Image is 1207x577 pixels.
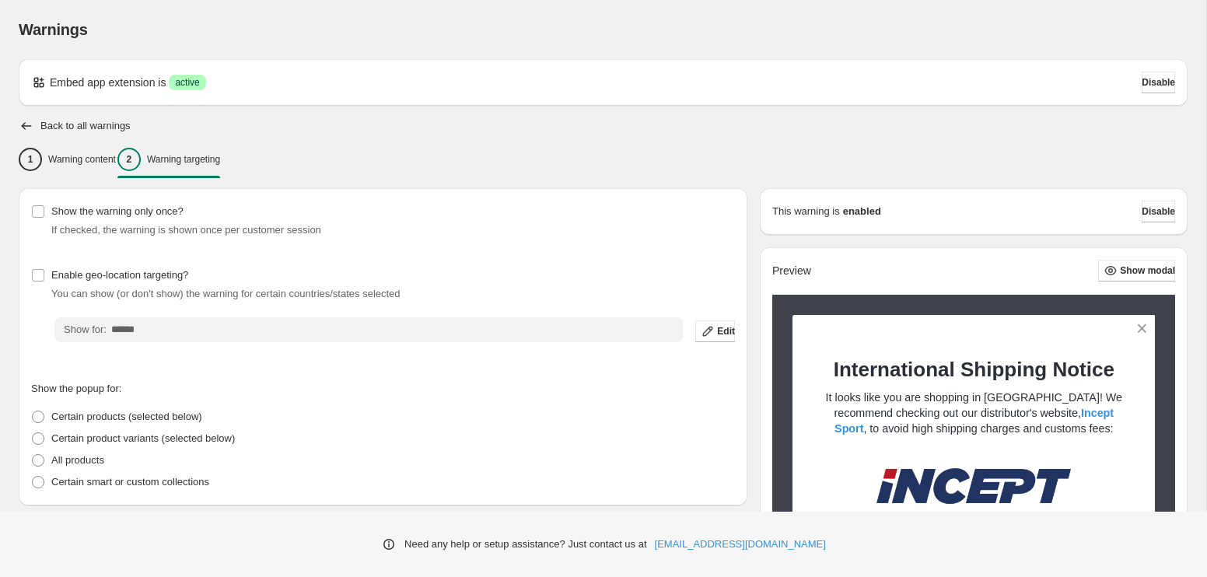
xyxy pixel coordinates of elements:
[1142,76,1175,89] span: Disable
[1098,260,1175,282] button: Show modal
[51,432,235,444] span: Certain product variants (selected below)
[1142,205,1175,218] span: Disable
[51,269,188,281] span: Enable geo-location targeting?
[40,120,131,132] h2: Back to all warnings
[51,453,104,468] p: All products
[834,358,1114,381] strong: International Shipping Notice
[876,452,1071,519] img: Incept Sport
[1120,264,1175,277] span: Show modal
[51,288,401,299] span: You can show (or don't show) the warning for certain countries/states selected
[51,411,202,422] span: Certain products (selected below)
[117,143,220,176] button: 2Warning targeting
[51,474,209,490] p: Certain smart or custom collections
[51,205,184,217] span: Show the warning only once?
[1142,72,1175,93] button: Disable
[772,264,811,278] h2: Preview
[175,76,199,89] span: active
[147,153,220,166] p: Warning targeting
[19,21,88,38] span: Warnings
[772,204,840,219] p: This warning is
[19,148,42,171] div: 1
[695,320,735,342] button: Edit
[50,75,166,90] p: Embed app extension is
[117,148,141,171] div: 2
[843,204,881,219] strong: enabled
[19,143,116,176] button: 1Warning content
[717,325,735,337] span: Edit
[51,224,321,236] span: If checked, the warning is shown once per customer session
[820,390,1128,436] p: It looks like you are shopping in [GEOGRAPHIC_DATA]! We recommend checking out our distributor's ...
[31,383,121,394] span: Show the popup for:
[1142,201,1175,222] button: Disable
[64,323,107,335] span: Show for:
[48,153,116,166] p: Warning content
[655,537,826,552] a: [EMAIL_ADDRESS][DOMAIN_NAME]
